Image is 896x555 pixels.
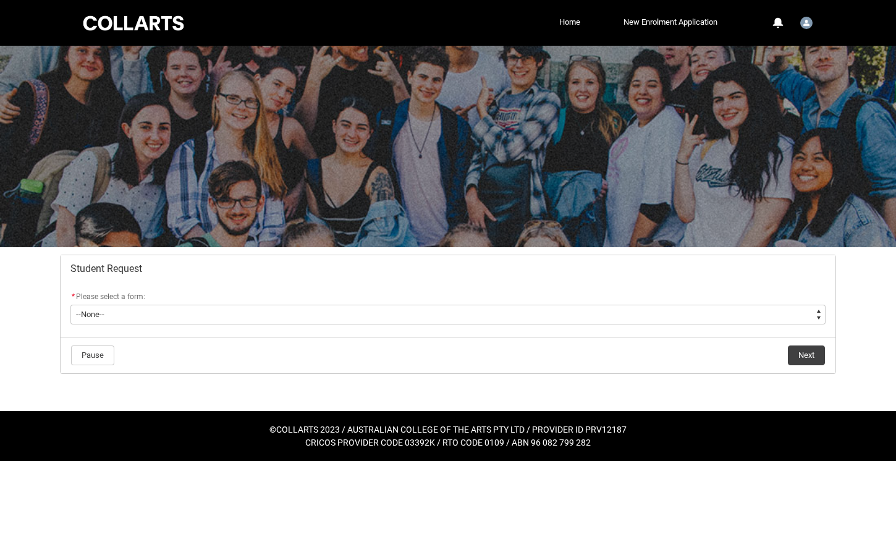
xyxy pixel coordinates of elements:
button: Next [788,345,825,365]
abbr: required [72,292,75,301]
span: Please select a form: [76,292,145,301]
span: Student Request [70,263,142,275]
article: Redu_Student_Request flow [60,255,836,374]
button: User Profile Student.egunning.7205 [797,12,816,32]
img: Student.egunning.7205 [800,17,813,29]
a: New Enrolment Application [620,13,721,32]
button: Pause [71,345,114,365]
a: Home [556,13,583,32]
